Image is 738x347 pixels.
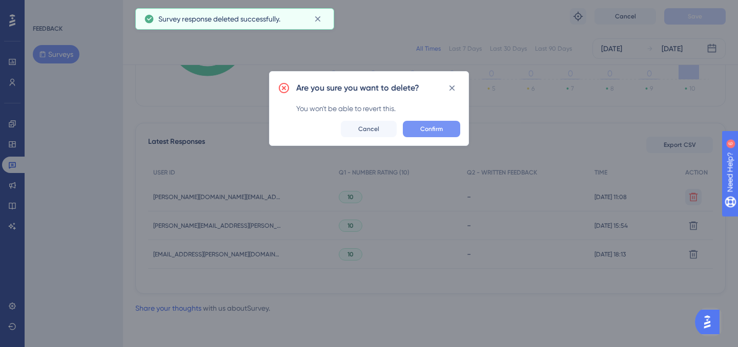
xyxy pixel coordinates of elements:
[695,307,726,337] iframe: UserGuiding AI Assistant Launcher
[24,3,64,15] span: Need Help?
[296,82,419,94] h2: Are you sure you want to delete?
[296,102,460,115] div: You won't be able to revert this.
[420,125,443,133] span: Confirm
[358,125,379,133] span: Cancel
[71,5,74,13] div: 6
[158,13,280,25] span: Survey response deleted successfully.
